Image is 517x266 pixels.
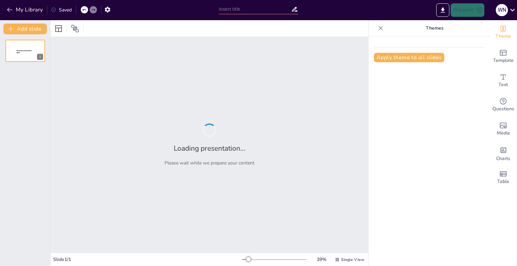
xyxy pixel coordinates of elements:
[490,141,517,165] div: Add charts and graphs
[490,93,517,117] div: Get real-time input from your audience
[174,144,245,153] h2: Loading presentation...
[498,81,508,88] span: Text
[490,117,517,141] div: Add images, graphics, shapes or video
[436,3,449,17] button: Export to PowerPoint
[496,4,508,16] div: W N
[386,20,483,36] p: Themes
[313,256,330,263] div: 39 %
[490,44,517,69] div: Add ready made slides
[16,50,32,53] span: Sendsteps presentation editor
[5,4,46,15] button: My Library
[51,7,72,13] div: Saved
[492,105,514,113] span: Questions
[496,155,510,162] span: Charts
[219,4,291,14] input: Insert title
[341,257,364,262] span: Single View
[497,129,510,137] span: Media
[497,178,509,185] span: Table
[53,256,242,263] div: Slide 1 / 1
[5,40,45,62] div: 1
[53,23,64,34] div: Layout
[490,20,517,44] div: Change the overall theme
[3,24,47,34] button: Add slide
[451,3,484,17] button: Present
[374,53,444,62] button: Apply theme to all slides
[490,69,517,93] div: Add text boxes
[496,3,508,17] button: W N
[165,160,254,166] p: Please wait while we prepare your content
[490,165,517,190] div: Add a table
[37,54,43,60] div: 1
[495,33,511,40] span: Theme
[71,25,79,33] span: Position
[493,57,514,64] span: Template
